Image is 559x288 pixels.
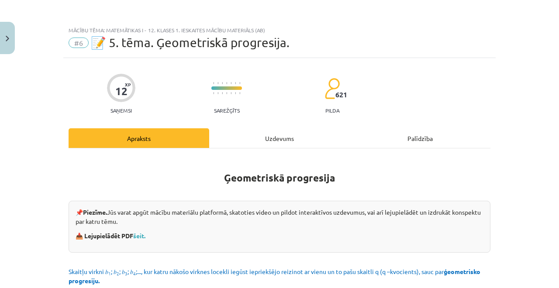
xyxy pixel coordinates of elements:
[239,82,240,84] img: icon-short-line-57e1e144782c952c97e751825c79c345078a6d821885a25fce030b3d8c18986b.svg
[209,128,350,148] div: Uzdevums
[76,232,147,240] strong: 📥 Lejupielādēt PDF
[69,267,480,285] span: Skaitļu virkni 𝑏 ; 𝑏 ; 𝑏 ; 𝑏 ;..., kur katru nākošo virknes locekli iegūst iepriekšējo reizinot a...
[115,85,128,97] div: 12
[214,107,240,113] p: Sarežģīts
[231,82,231,84] img: icon-short-line-57e1e144782c952c97e751825c79c345078a6d821885a25fce030b3d8c18986b.svg
[213,82,214,84] img: icon-short-line-57e1e144782c952c97e751825c79c345078a6d821885a25fce030b3d8c18986b.svg
[235,82,236,84] img: icon-short-line-57e1e144782c952c97e751825c79c345078a6d821885a25fce030b3d8c18986b.svg
[83,208,107,216] strong: Piezīme.
[235,92,236,94] img: icon-short-line-57e1e144782c952c97e751825c79c345078a6d821885a25fce030b3d8c18986b.svg
[224,171,335,184] b: Ģeometriskā progresija
[217,82,218,84] img: icon-short-line-57e1e144782c952c97e751825c79c345078a6d821885a25fce030b3d8c18986b.svg
[108,270,111,277] sub: 1
[222,92,223,94] img: icon-short-line-57e1e144782c952c97e751825c79c345078a6d821885a25fce030b3d8c18986b.svg
[350,128,490,148] div: Palīdzība
[76,208,483,226] p: 📌 Jūs varat apgūt mācību materiālu platformā, skatoties video un pildot interaktīvos uzdevumus, v...
[231,92,231,94] img: icon-short-line-57e1e144782c952c97e751825c79c345078a6d821885a25fce030b3d8c18986b.svg
[117,270,119,277] sub: 2
[69,38,89,48] span: #6
[335,91,347,99] span: 621
[217,92,218,94] img: icon-short-line-57e1e144782c952c97e751825c79c345078a6d821885a25fce030b3d8c18986b.svg
[69,128,209,148] div: Apraksts
[222,82,223,84] img: icon-short-line-57e1e144782c952c97e751825c79c345078a6d821885a25fce030b3d8c18986b.svg
[226,82,227,84] img: icon-short-line-57e1e144782c952c97e751825c79c345078a6d821885a25fce030b3d8c18986b.svg
[213,92,214,94] img: icon-short-line-57e1e144782c952c97e751825c79c345078a6d821885a25fce030b3d8c18986b.svg
[325,107,339,113] p: pilda
[69,27,490,33] div: Mācību tēma: Matemātikas i - 12. klases 1. ieskaites mācību materiāls (ab)
[125,82,131,87] span: XP
[133,232,145,240] a: šeit.
[6,36,9,41] img: icon-close-lesson-0947bae3869378f0d4975bcd49f059093ad1ed9edebbc8119c70593378902aed.svg
[324,78,340,99] img: students-c634bb4e5e11cddfef0936a35e636f08e4e9abd3cc4e673bd6f9a4125e45ecb1.svg
[125,270,128,277] sub: 3
[107,107,135,113] p: Saņemsi
[226,92,227,94] img: icon-short-line-57e1e144782c952c97e751825c79c345078a6d821885a25fce030b3d8c18986b.svg
[133,270,136,277] sub: 4
[239,92,240,94] img: icon-short-line-57e1e144782c952c97e751825c79c345078a6d821885a25fce030b3d8c18986b.svg
[91,35,290,50] span: 📝 5. tēma. Ģeometriskā progresija.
